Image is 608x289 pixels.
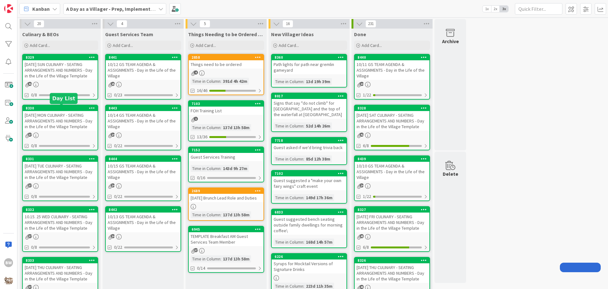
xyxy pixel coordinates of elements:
span: 4 [194,70,198,75]
div: Syrups for Mocktail Versions of Signature Drinks [272,259,346,273]
div: 8331[DATE] TUE CULINARY - SEATING ARRANGEMENTS AND NUMBERS - Day in the Life of the Village Template [23,156,98,181]
div: 2689[DATE] Brunch Lead Role and Duties [189,188,263,202]
span: 1 [194,117,198,121]
div: Time in Column [274,78,303,85]
span: New Villager Ideas [271,31,314,37]
div: 2858 [189,55,263,60]
div: [DATE] TUE CULINARY - SEATING ARRANGEMENTS AND NUMBERS - Day in the Life of the Village Template [23,162,98,181]
div: 8329[DATE] SUN CULINARY - SEATING ARRANGEMENTS AND NUMBERS - Day in the Life of the Village Template [23,55,98,80]
div: 7102 [275,171,346,176]
div: [DATE] SAT CULINARY - SEATING ARRANGEMENTS AND NUMBERS - Day in the Life of the Village Template [355,111,429,131]
div: 8328 [358,106,429,110]
span: Things Needing to be Ordered - PUT IN CARD, Don't make new card [188,31,264,37]
div: 8017 [272,93,346,99]
span: 43 [360,234,364,238]
div: 8331 [26,157,98,161]
div: 6226 [272,254,346,259]
div: 2858Things need to be ordered [189,55,263,69]
span: 1/22 [363,92,371,98]
div: Time in Column [191,211,220,218]
div: 8327 [358,207,429,212]
span: 0/8 [31,244,37,251]
div: [DATE] MON CULINARY - SEATING ARRANGEMENTS AND NUMBERS - Day in the Life of the Village Template [23,111,98,131]
div: 8440 [358,55,429,60]
div: Guest Services Training [189,153,263,161]
span: 3x [500,6,508,12]
div: 8360 [272,55,346,60]
div: 8360Path lights for path near gremlin gameyard [272,55,346,74]
div: 8330 [26,106,98,110]
span: 1x [483,6,491,12]
img: avatar [4,276,13,285]
div: 10/13 GS TEAM AGENDA & ASSIGNMENTS - Day in the Life of the Village [106,213,180,232]
div: Time in Column [191,165,220,172]
span: 231 [365,20,376,28]
div: 7152 [192,148,263,152]
div: TEMPLATE Breakfast AM Guest Services Team Member [189,232,263,246]
span: 37 [28,183,32,187]
span: Guest Services Team [105,31,153,37]
div: 7103 [189,101,263,107]
div: 149d 17h 36m [304,194,334,201]
div: 7102 [272,171,346,176]
span: : [303,239,304,246]
div: 8439 [355,156,429,162]
div: 137d 13h 58m [221,211,251,218]
div: 844210/13 GS TEAM AGENDA & ASSIGNMENTS - Day in the Life of the Village [106,207,180,232]
div: 8441 [109,55,180,60]
div: 13d 19h 39m [304,78,332,85]
div: 7718Guest asked if we'd bring trivia back [272,138,346,152]
span: Add Card... [113,43,133,48]
div: [DATE] SUN CULINARY - SEATING ARRANGEMENTS AND NUMBERS - Day in the Life of the Village Template [23,60,98,80]
div: 10/11 GS TEAM AGENDA & ASSIGNMENTS - Day in the Life of the Village [355,60,429,80]
span: 37 [28,133,32,137]
div: 7102Guest suggested a "make your own fairy wings" craft event [272,171,346,190]
div: 10/14 GS TEAM AGENDA & ASSIGNMENTS - Day in the Life of the Village [106,111,180,131]
span: 41 [28,82,32,86]
div: BW [4,258,13,267]
div: 8440 [355,55,429,60]
div: 6226 [275,254,346,259]
span: 24 [111,133,115,137]
div: 137d 13h 58m [221,124,251,131]
span: Kanban [32,5,50,13]
span: 0/14 [197,265,205,272]
span: : [220,211,221,218]
span: 24 [360,82,364,86]
div: 833210.15. 25 WED CULINARY - SEATING ARRANGEMENTS AND NUMBERS - Day in the Life of the Village Te... [23,207,98,232]
span: 5 [199,20,210,28]
span: Add Card... [362,43,382,48]
div: Time in Column [191,78,220,85]
span: 16/46 [197,87,207,94]
div: 8443 [109,106,180,110]
div: 8327[DATE] FRI CULINARY - SEATING ARRANGEMENTS AND NUMBERS - Day in the Life of the Village Template [355,207,429,232]
div: 8329 [23,55,98,60]
span: 0/16 [197,174,205,181]
span: 37 [28,234,32,238]
span: 25 [111,82,115,86]
div: Time in Column [274,239,303,246]
div: 8330 [23,105,98,111]
div: 8333 [23,258,98,263]
h5: Day List [52,95,75,102]
div: 6833 [272,209,346,215]
div: Time in Column [191,124,220,131]
div: 8327 [355,207,429,213]
div: 6945TEMPLATE Breakfast AM Guest Services Team Member [189,227,263,246]
span: 0/22 [114,244,122,251]
div: Time in Column [274,155,303,162]
span: 20 [34,20,44,28]
span: Add Card... [30,43,50,48]
div: Archive [442,37,459,45]
span: : [303,78,304,85]
div: 8326[DATE] THU CULINARY - SEATING ARRANGEMENTS AND NUMBERS - Day in the Life of the Village Template [355,258,429,283]
span: 42 [360,133,364,137]
div: [DATE] THU CULINARY - SEATING ARRANGEMENTS AND NUMBERS - Day in the Life of the Village Template [355,263,429,283]
div: 7103FOH Training List [189,101,263,115]
div: 52d 14h 26m [304,122,332,129]
div: 10.15. 25 WED CULINARY - SEATING ARRANGEMENTS AND NUMBERS - Day in the Life of the Village Template [23,213,98,232]
div: 8442 [109,207,180,212]
span: Done [354,31,366,37]
div: 6833 [275,210,346,214]
span: : [220,165,221,172]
